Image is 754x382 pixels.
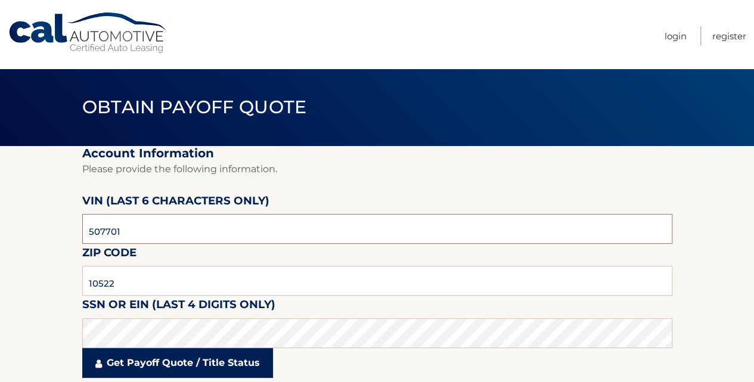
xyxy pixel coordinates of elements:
a: Cal Automotive [8,12,169,54]
a: Login [665,26,687,46]
h2: Account Information [82,146,672,161]
span: Obtain Payoff Quote [82,96,307,118]
label: VIN (last 6 characters only) [82,192,269,214]
a: Get Payoff Quote / Title Status [82,348,273,378]
label: SSN or EIN (last 4 digits only) [82,296,275,318]
a: Register [712,26,746,46]
label: Zip Code [82,244,136,266]
p: Please provide the following information. [82,161,672,178]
